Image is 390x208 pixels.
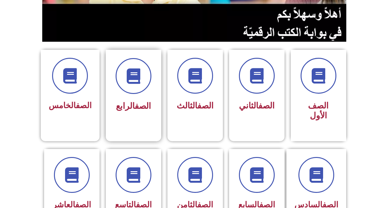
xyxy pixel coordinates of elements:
[308,101,329,121] span: الصف الأول
[197,101,214,111] a: الصف
[76,101,92,110] a: الصف
[177,101,214,111] span: الثالث
[49,101,92,110] span: الخامس
[116,101,151,111] span: الرابع
[239,101,275,111] span: الثاني
[135,101,151,111] a: الصف
[258,101,275,111] a: الصف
